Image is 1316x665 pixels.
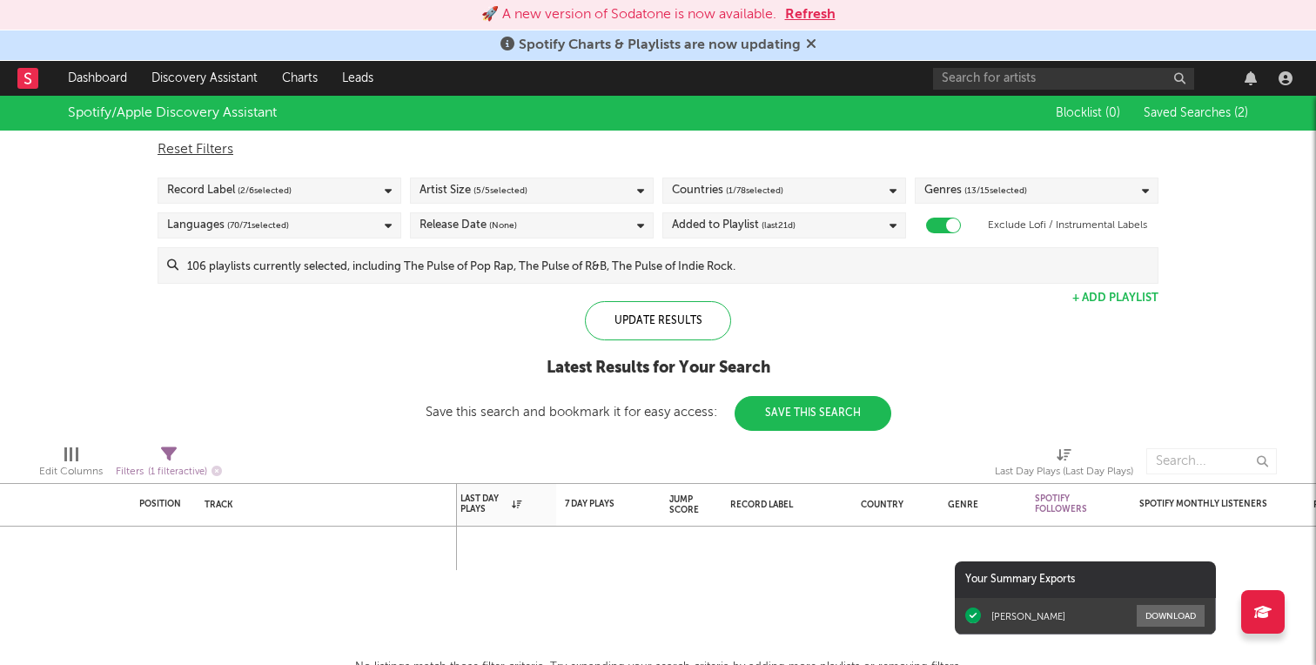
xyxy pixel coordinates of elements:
span: Dismiss [806,38,816,52]
span: ( 13 / 15 selected) [964,180,1027,201]
label: Exclude Lofi / Instrumental Labels [988,215,1147,236]
div: Last Day Plays [460,494,521,514]
div: [PERSON_NAME] [991,610,1065,622]
div: 7 Day Plays [565,499,626,509]
div: Record Label [167,180,292,201]
a: Discovery Assistant [139,61,270,96]
span: ( 2 / 6 selected) [238,180,292,201]
div: Update Results [585,301,731,340]
a: Dashboard [56,61,139,96]
div: Release Date [420,215,517,236]
span: Saved Searches [1144,107,1248,119]
input: 106 playlists currently selected, including The Pulse of Pop Rap, The Pulse of R&B, The Pulse of ... [178,248,1158,283]
div: Edit Columns [39,461,103,482]
div: Jump Score [669,494,699,515]
span: ( 1 filter active) [148,467,207,477]
div: Spotify Monthly Listeners [1139,499,1270,509]
div: Languages [167,215,289,236]
a: Charts [270,61,330,96]
span: ( 1 / 78 selected) [726,180,783,201]
div: Track [205,500,440,510]
span: ( 0 ) [1105,107,1120,119]
div: Last Day Plays (Last Day Plays) [995,461,1133,482]
div: Edit Columns [39,440,103,490]
div: Country [861,500,922,510]
div: Countries [672,180,783,201]
button: + Add Playlist [1072,292,1158,304]
div: Position [139,499,181,509]
button: Save This Search [735,396,891,431]
div: Added to Playlist [672,215,796,236]
input: Search... [1146,448,1277,474]
div: Your Summary Exports [955,561,1216,598]
input: Search for artists [933,68,1194,90]
span: ( 2 ) [1234,107,1248,119]
span: Spotify Charts & Playlists are now updating [519,38,801,52]
div: Record Label [730,500,835,510]
div: Spotify/Apple Discovery Assistant [68,103,277,124]
a: Leads [330,61,386,96]
div: Filters(1 filter active) [116,440,222,490]
div: Genres [924,180,1027,201]
div: 🚀 A new version of Sodatone is now available. [481,4,776,25]
button: Saved Searches (2) [1138,106,1248,120]
span: ( 70 / 71 selected) [227,215,289,236]
div: Artist Size [420,180,527,201]
div: Reset Filters [158,139,1158,160]
div: Last Day Plays (Last Day Plays) [995,440,1133,490]
div: Genre [948,500,1009,510]
span: (last 21 d) [762,215,796,236]
div: Save this search and bookmark it for easy access: [426,406,891,419]
span: (None) [489,215,517,236]
div: Latest Results for Your Search [426,358,891,379]
div: Spotify Followers [1035,494,1096,514]
span: ( 5 / 5 selected) [473,180,527,201]
button: Refresh [785,4,836,25]
div: Filters [116,461,222,483]
span: Blocklist [1056,107,1120,119]
button: Download [1137,605,1205,627]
